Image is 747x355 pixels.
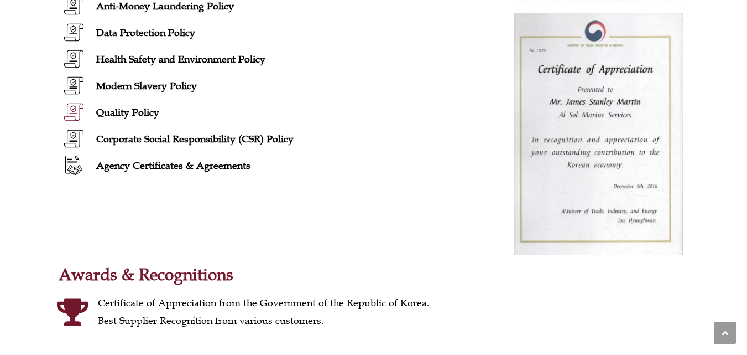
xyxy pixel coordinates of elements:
span: Agency Certificates & Agreements [93,157,250,174]
span: Data Protection Policy [93,24,195,42]
a: Scroll to the top of the page [714,322,736,344]
span: Modern Slavery Policy [93,77,197,95]
span: Quality Policy [93,104,159,121]
span: Certificate of Appreciation from the Government of the Republic of Korea. [98,297,430,309]
h2: Awards & Recognitions [59,266,689,283]
img: Certificate of Appreciation-1 [514,13,683,255]
p: Best Supplier Recognition from various customers. [98,312,689,330]
span: Health Safety and Environment Policy [93,50,265,68]
span: Corporate Social Responsibility (CSR) Policy [93,130,294,148]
